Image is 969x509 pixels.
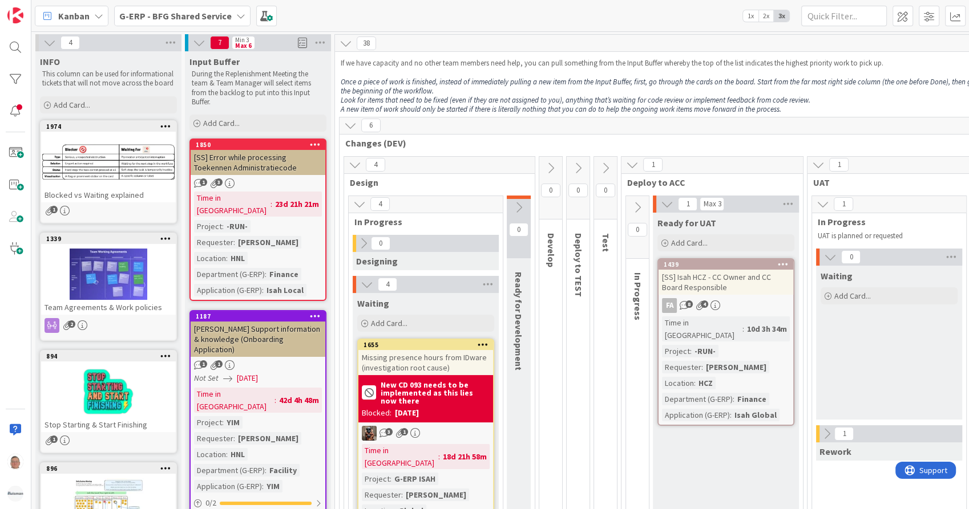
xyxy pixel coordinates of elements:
[362,407,391,419] div: Blocked:
[381,381,490,405] b: New CD 093 needs to be implemented as this lies now there
[841,250,861,264] span: 0
[194,220,222,233] div: Project
[632,272,644,320] span: In Progress
[41,300,176,315] div: Team Agreements & Work policies
[191,150,325,175] div: [SS] Error while processing Toekennen Administratiecode
[371,237,390,250] span: 0
[438,450,440,463] span: :
[233,432,235,445] span: :
[801,6,887,26] input: Quick Filter...
[732,409,780,421] div: Isah Global
[222,416,224,429] span: :
[200,360,207,368] span: 1
[276,394,322,406] div: 42d 4h 48m
[662,393,733,405] div: Department (G-ERP)
[513,272,524,370] span: Ready for Development
[391,473,438,485] div: G-ERP ISAH
[267,464,300,477] div: Facility
[662,298,677,313] div: FA
[41,121,176,202] div: 1974Blocked vs Waiting explained
[7,7,23,23] img: Visit kanbanzone.com
[694,377,696,389] span: :
[265,268,267,280] span: :
[194,448,226,461] div: Location
[356,255,398,267] span: Designing
[40,56,60,67] span: INFO
[272,198,322,210] div: 23d 21h 21m
[194,416,222,429] div: Project
[222,220,224,233] span: :
[734,393,769,405] div: Finance
[361,119,381,132] span: 6
[834,197,853,211] span: 1
[390,473,391,485] span: :
[742,323,744,335] span: :
[235,236,301,249] div: [PERSON_NAME]
[403,488,469,501] div: [PERSON_NAME]
[546,233,557,267] span: Develop
[600,233,612,252] span: Test
[235,37,249,43] div: Min 3
[235,432,301,445] div: [PERSON_NAME]
[541,184,560,197] span: 0
[354,216,488,227] span: In Progress
[701,361,703,373] span: :
[350,177,520,188] span: Design
[46,465,176,473] div: 896
[627,177,789,188] span: Deploy to ACC
[50,435,58,443] span: 1
[194,388,274,413] div: Time in [GEOGRAPHIC_DATA]
[191,140,325,175] div: 1850[SS] Error while processing Toekennen Administratiecode
[215,360,223,368] span: 1
[701,300,708,308] span: 4
[664,260,793,268] div: 1439
[24,2,52,15] span: Support
[568,184,588,197] span: 0
[226,448,228,461] span: :
[662,361,701,373] div: Requester
[834,427,854,441] span: 1
[215,178,223,186] span: 3
[205,497,216,509] span: 0 / 2
[678,197,697,211] span: 1
[662,409,730,421] div: Application (G-ERP)
[357,36,376,50] span: 38
[596,184,615,197] span: 0
[703,361,769,373] div: [PERSON_NAME]
[744,323,790,335] div: 10d 3h 34m
[362,444,438,469] div: Time in [GEOGRAPHIC_DATA]
[357,298,389,309] span: Waiting
[370,197,390,211] span: 4
[685,300,693,308] span: 8
[358,340,493,375] div: 1655Missing presence hours from IDware (investigation root cause)
[41,234,176,315] div: 1339Team Agreements & Work policies
[692,345,718,357] div: -RUN-
[191,140,325,150] div: 1850
[191,311,325,357] div: 1187[PERSON_NAME] Support information & knowledge (Onboarding Application)
[371,318,407,328] span: Add Card...
[194,480,262,492] div: Application (G-ERP)
[829,158,849,172] span: 1
[509,223,528,237] span: 0
[264,480,282,492] div: YIM
[194,252,226,264] div: Location
[200,178,207,186] span: 1
[270,198,272,210] span: :
[7,454,23,470] img: lD
[366,158,385,172] span: 4
[194,268,265,280] div: Department (G-ERP)
[401,428,408,435] span: 1
[358,340,493,350] div: 1655
[274,394,276,406] span: :
[818,231,952,241] p: UAT is planned or requested
[690,345,692,357] span: :
[228,252,248,264] div: HNL
[703,201,721,207] div: Max 3
[54,100,90,110] span: Add Card...
[643,158,663,172] span: 1
[743,10,758,22] span: 1x
[662,316,742,341] div: Time in [GEOGRAPHIC_DATA]
[191,321,325,357] div: [PERSON_NAME] Support information & knowledge (Onboarding Application)
[46,235,176,243] div: 1339
[46,123,176,131] div: 1974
